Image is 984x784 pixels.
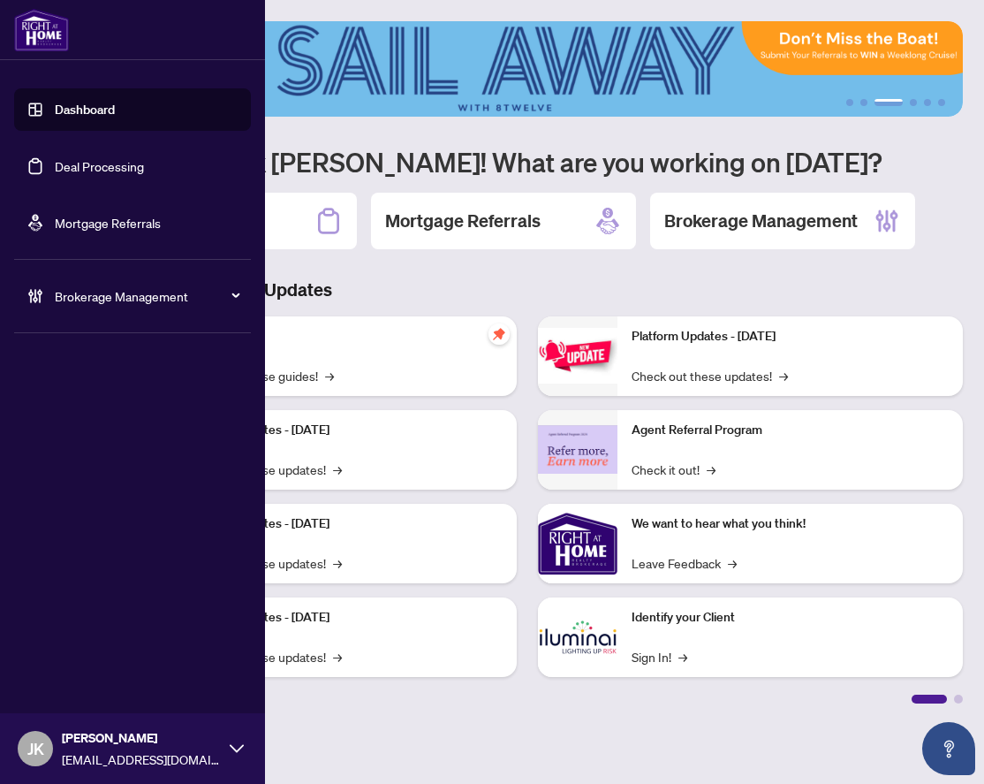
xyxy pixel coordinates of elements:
[922,722,975,775] button: Open asap
[27,736,44,761] span: JK
[488,323,510,345] span: pushpin
[92,278,963,302] h3: Brokerage & Industry Updates
[325,366,334,385] span: →
[55,102,115,118] a: Dashboard
[632,366,788,385] a: Check out these updates!→
[707,460,715,479] span: →
[185,421,503,440] p: Platform Updates - [DATE]
[333,460,342,479] span: →
[55,158,144,174] a: Deal Processing
[92,145,963,179] h1: Welcome back [PERSON_NAME]! What are you working on [DATE]?
[664,209,858,233] h2: Brokerage Management
[779,366,788,385] span: →
[185,608,503,628] p: Platform Updates - [DATE]
[874,99,903,106] button: 3
[678,647,687,666] span: →
[538,328,617,384] img: Platform Updates - June 23, 2025
[910,99,917,106] button: 4
[185,327,503,346] p: Self-Help
[62,728,221,748] span: [PERSON_NAME]
[846,99,853,106] button: 1
[62,750,221,769] span: [EMAIL_ADDRESS][DOMAIN_NAME]
[632,647,687,666] a: Sign In!→
[538,504,617,583] img: We want to hear what you think!
[632,327,949,346] p: Platform Updates - [DATE]
[538,425,617,474] img: Agent Referral Program
[632,514,949,534] p: We want to hear what you think!
[92,21,963,117] img: Slide 2
[333,553,342,573] span: →
[55,286,238,306] span: Brokerage Management
[333,647,342,666] span: →
[632,460,715,479] a: Check it out!→
[860,99,867,106] button: 2
[924,99,931,106] button: 5
[14,9,69,51] img: logo
[632,608,949,628] p: Identify your Client
[632,421,949,440] p: Agent Referral Program
[728,553,737,573] span: →
[538,598,617,677] img: Identify your Client
[632,553,737,573] a: Leave Feedback→
[185,514,503,534] p: Platform Updates - [DATE]
[385,209,541,233] h2: Mortgage Referrals
[938,99,945,106] button: 6
[55,215,161,231] a: Mortgage Referrals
